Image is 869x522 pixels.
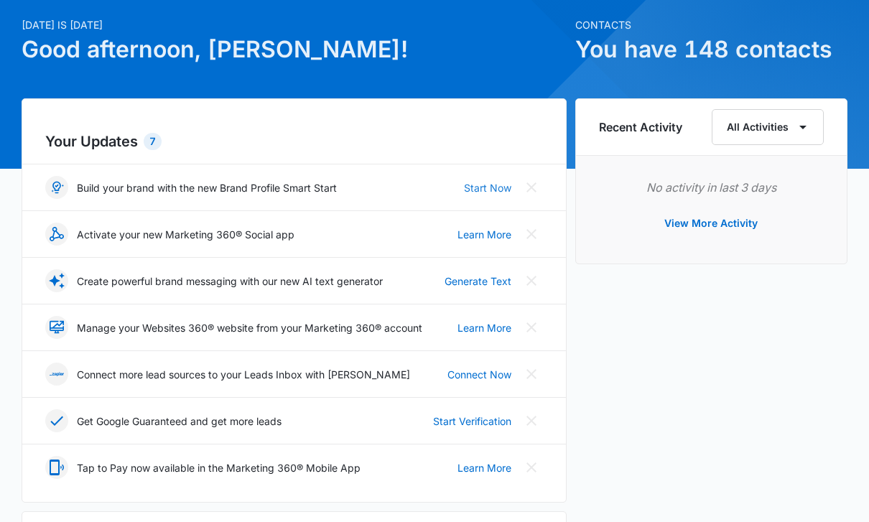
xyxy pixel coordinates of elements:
p: Connect more lead sources to your Leads Inbox with [PERSON_NAME] [77,367,410,382]
button: Close [520,176,543,199]
button: Close [520,269,543,292]
a: Connect Now [447,367,511,382]
p: Create powerful brand messaging with our new AI text generator [77,274,383,289]
button: View More Activity [650,206,772,241]
h6: Recent Activity [599,118,682,136]
a: Start Now [464,180,511,195]
a: Start Verification [433,414,511,429]
p: Build your brand with the new Brand Profile Smart Start [77,180,337,195]
a: Learn More [457,227,511,242]
p: Manage your Websites 360® website from your Marketing 360® account [77,320,422,335]
p: Get Google Guaranteed and get more leads [77,414,282,429]
h2: Your Updates [45,131,542,152]
button: Close [520,456,543,479]
button: Close [520,223,543,246]
h1: You have 148 contacts [575,32,847,67]
a: Generate Text [445,274,511,289]
p: [DATE] is [DATE] [22,17,566,32]
p: No activity in last 3 days [599,179,824,196]
h1: Good afternoon, [PERSON_NAME]! [22,32,566,67]
button: Close [520,363,543,386]
a: Learn More [457,460,511,475]
p: Contacts [575,17,847,32]
button: All Activities [712,109,824,145]
button: Close [520,409,543,432]
p: Activate your new Marketing 360® Social app [77,227,294,242]
p: Tap to Pay now available in the Marketing 360® Mobile App [77,460,361,475]
div: 7 [144,133,162,150]
a: Learn More [457,320,511,335]
button: Close [520,316,543,339]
